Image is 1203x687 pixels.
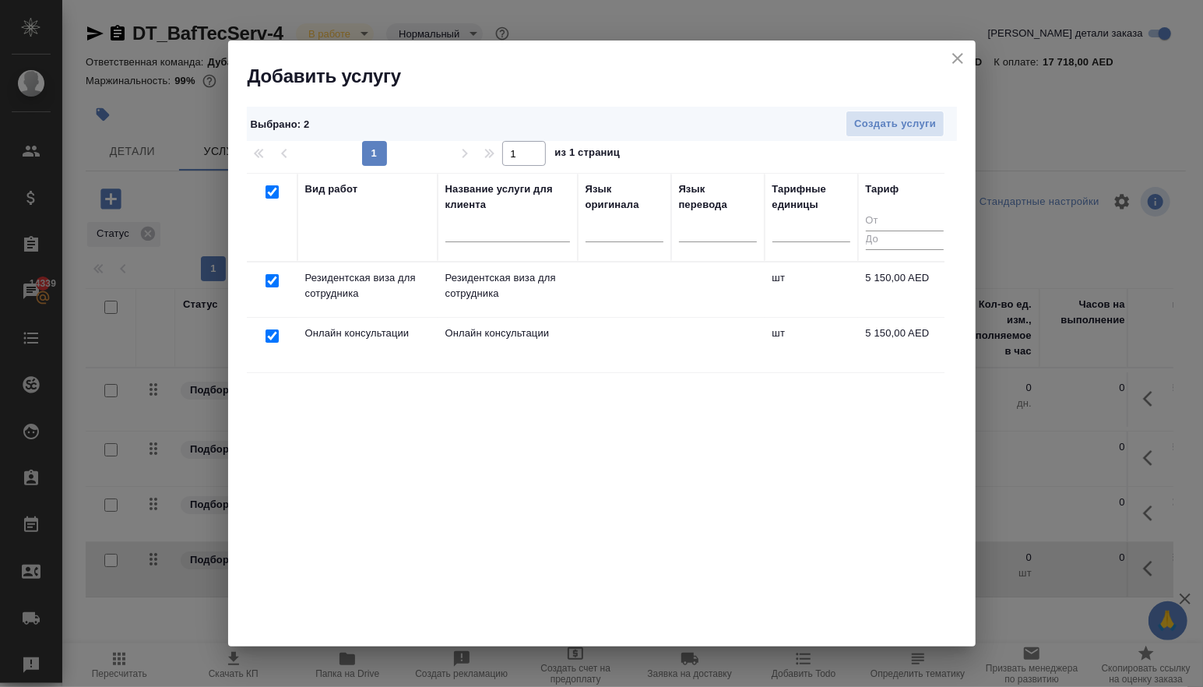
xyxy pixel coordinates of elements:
[772,181,850,213] div: Тарифные единицы
[866,181,899,197] div: Тариф
[866,231,944,250] input: До
[445,326,570,341] p: Онлайн консультации
[858,318,951,372] td: 5 150,00 AED
[305,181,358,197] div: Вид работ
[445,181,570,213] div: Название услуги для клиента
[248,64,976,89] h2: Добавить услугу
[251,118,310,130] span: Выбрано : 2
[854,115,936,133] span: Создать услуги
[866,212,944,231] input: От
[946,47,969,70] button: close
[555,143,621,166] span: из 1 страниц
[679,181,757,213] div: Язык перевода
[445,270,570,301] p: Резидентская виза для сотрудника
[305,270,430,301] p: Резидентская виза для сотрудника
[858,262,951,317] td: 5 150,00 AED
[305,326,430,341] p: Онлайн консультации
[765,318,858,372] td: шт
[586,181,663,213] div: Язык оригинала
[846,111,944,138] button: Создать услуги
[765,262,858,317] td: шт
